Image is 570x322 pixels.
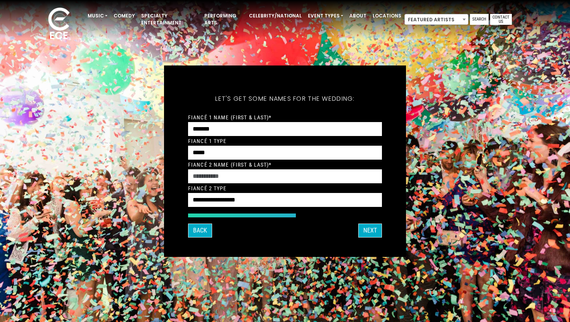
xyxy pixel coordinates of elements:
[305,9,346,22] a: Event Types
[188,138,227,145] label: Fiancé 1 Type
[346,9,370,22] a: About
[138,9,201,29] a: Specialty Entertainment
[404,14,468,25] span: Featured Artists
[405,14,468,25] span: Featured Artists
[246,9,305,22] a: Celebrity/National
[188,185,227,192] label: Fiancé 2 Type
[370,9,404,22] a: Locations
[40,5,78,43] img: ece_new_logo_whitev2-1.png
[85,9,111,22] a: Music
[470,14,489,25] a: Search
[188,114,271,121] label: Fiancé 1 Name (First & Last)*
[188,161,271,168] label: Fiancé 2 Name (First & Last)*
[111,9,138,22] a: Comedy
[188,224,212,238] button: Back
[201,9,246,29] a: Performing Arts
[490,14,512,25] a: Contact Us
[188,85,382,113] h5: Let's get some names for the wedding:
[358,224,382,238] button: Next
